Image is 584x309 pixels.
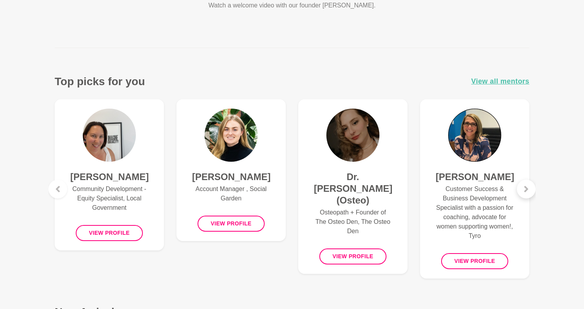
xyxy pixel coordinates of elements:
h3: Top picks for you [55,75,145,88]
a: Cliodhna Reidy[PERSON_NAME]Account Manager , Social GardenView profile [176,99,286,241]
p: Community Development - Equity Specialist, Local Government [70,184,148,213]
button: View profile [198,216,265,232]
h4: [PERSON_NAME] [192,171,270,183]
h4: [PERSON_NAME] [436,171,514,183]
button: View profile [319,248,387,264]
button: View profile [441,253,509,269]
h4: Dr. [PERSON_NAME] (Osteo) [314,171,392,206]
button: View profile [76,225,143,241]
a: View all mentors [471,76,529,87]
a: Dr. Anastasiya Ovechkin (Osteo)Dr. [PERSON_NAME] (Osteo)Osteopath + Founder of The Osteo Den, The... [298,99,408,274]
img: Dr. Anastasiya Ovechkin (Osteo) [326,109,379,162]
h4: [PERSON_NAME] [70,171,148,183]
img: Cliodhna Reidy [205,109,258,162]
img: Kate Vertsonis [448,109,501,162]
p: Osteopath + Founder of The Osteo Den, The Osteo Den [314,208,392,236]
a: Amber Cassidy[PERSON_NAME]Community Development - Equity Specialist, Local GovernmentView profile [55,99,164,250]
p: Watch a welcome video with our founder [PERSON_NAME]. [180,1,404,10]
img: Amber Cassidy [83,109,136,162]
p: Customer Success & Business Development Specialist with a passion for coaching, advocate for wome... [436,184,514,241]
p: Account Manager , Social Garden [192,184,270,203]
a: Kate Vertsonis[PERSON_NAME]Customer Success & Business Development Specialist with a passion for ... [420,99,529,279]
